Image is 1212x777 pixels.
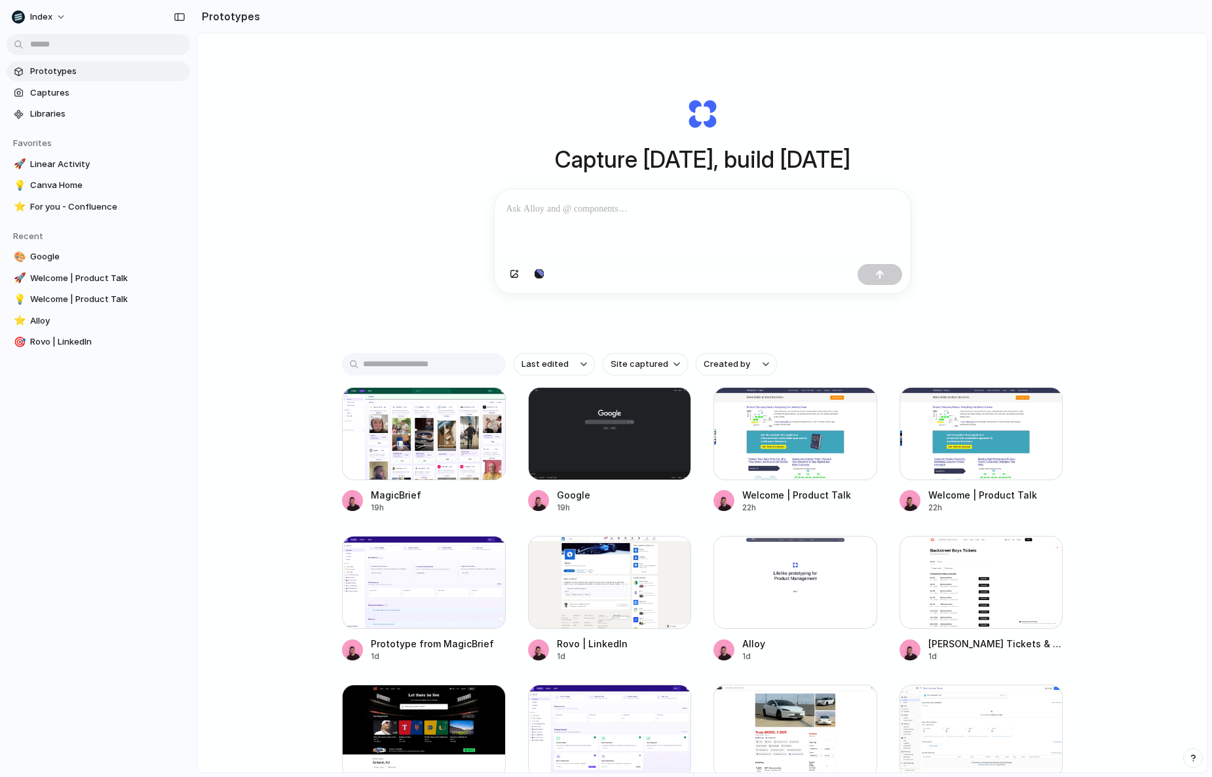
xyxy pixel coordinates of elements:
span: Canva Home [30,179,185,192]
button: 🎨 [12,250,25,263]
a: AlloyAlloy1d [713,536,877,662]
a: 🎯Rovo | LinkedIn [7,332,190,352]
div: 22h [742,502,851,514]
span: For you - Confluence [30,200,185,214]
span: Welcome | Product Talk [30,293,185,306]
button: 🚀 [12,272,25,285]
a: ⭐Alloy [7,311,190,331]
div: 1d [557,651,628,662]
div: Welcome | Product Talk [742,488,851,502]
div: 1d [371,651,494,662]
span: Index [30,10,52,24]
a: Captures [7,83,190,103]
span: Welcome | Product Talk [30,272,185,285]
div: 🚀 [14,271,23,286]
button: Last edited [514,353,595,375]
span: Created by [704,358,750,371]
span: Alloy [30,314,185,328]
div: 19h [557,502,590,514]
span: Recent [13,231,43,241]
a: Backstreet Boys Tickets & 2025 Concert Tour Dates | SeatGeek[PERSON_NAME] Tickets & 2025 Concert ... [900,536,1063,662]
div: 🎨 [14,250,23,265]
a: 💡Canva Home [7,176,190,195]
a: Prototypes [7,62,190,81]
a: Libraries [7,104,190,124]
span: Site captured [611,358,668,371]
a: ⭐For you - Confluence [7,197,190,217]
a: 🎨Google [7,247,190,267]
a: 💡Welcome | Product Talk [7,290,190,309]
span: Last edited [521,358,569,371]
div: 🚀 [14,157,23,172]
button: 🚀 [12,158,25,171]
div: 22h [928,502,1037,514]
div: ⭐ [14,199,23,214]
span: Favorites [13,138,52,148]
span: Rovo | LinkedIn [30,335,185,349]
div: 💡 [14,178,23,193]
a: GoogleGoogle19h [528,387,692,514]
h1: Capture [DATE], build [DATE] [555,142,850,177]
div: [PERSON_NAME] Tickets & 2025 Concert Tour Dates | SeatGeek [928,637,1063,651]
div: Welcome | Product Talk [928,488,1037,502]
button: ⭐ [12,314,25,328]
div: 1d [928,651,1063,662]
a: Prototype from MagicBriefPrototype from MagicBrief1d [342,536,506,662]
a: Welcome | Product TalkWelcome | Product Talk22h [713,387,877,514]
h2: Prototypes [197,9,260,24]
div: Rovo | LinkedIn [557,637,628,651]
button: Index [7,7,73,28]
div: 💡 [14,292,23,307]
button: 🎯 [12,335,25,349]
div: 19h [371,502,421,514]
button: 💡 [12,293,25,306]
span: Google [30,250,185,263]
span: Prototypes [30,65,185,78]
span: Captures [30,86,185,100]
div: Alloy [742,637,765,651]
a: Welcome | Product TalkWelcome | Product Talk22h [900,387,1063,514]
button: ⭐ [12,200,25,214]
button: 💡 [12,179,25,192]
a: 🚀Welcome | Product Talk [7,269,190,288]
button: Created by [696,353,777,375]
button: Site captured [603,353,688,375]
div: Google [557,488,590,502]
span: Libraries [30,107,185,121]
a: 🚀Linear Activity [7,155,190,174]
a: Rovo | LinkedInRovo | LinkedIn1d [528,536,692,662]
a: MagicBriefMagicBrief19h [342,387,506,514]
div: 🎯 [14,335,23,350]
div: 1d [742,651,765,662]
div: Prototype from MagicBrief [371,637,494,651]
span: Linear Activity [30,158,185,171]
div: MagicBrief [371,488,421,502]
div: ⭐ [14,313,23,328]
